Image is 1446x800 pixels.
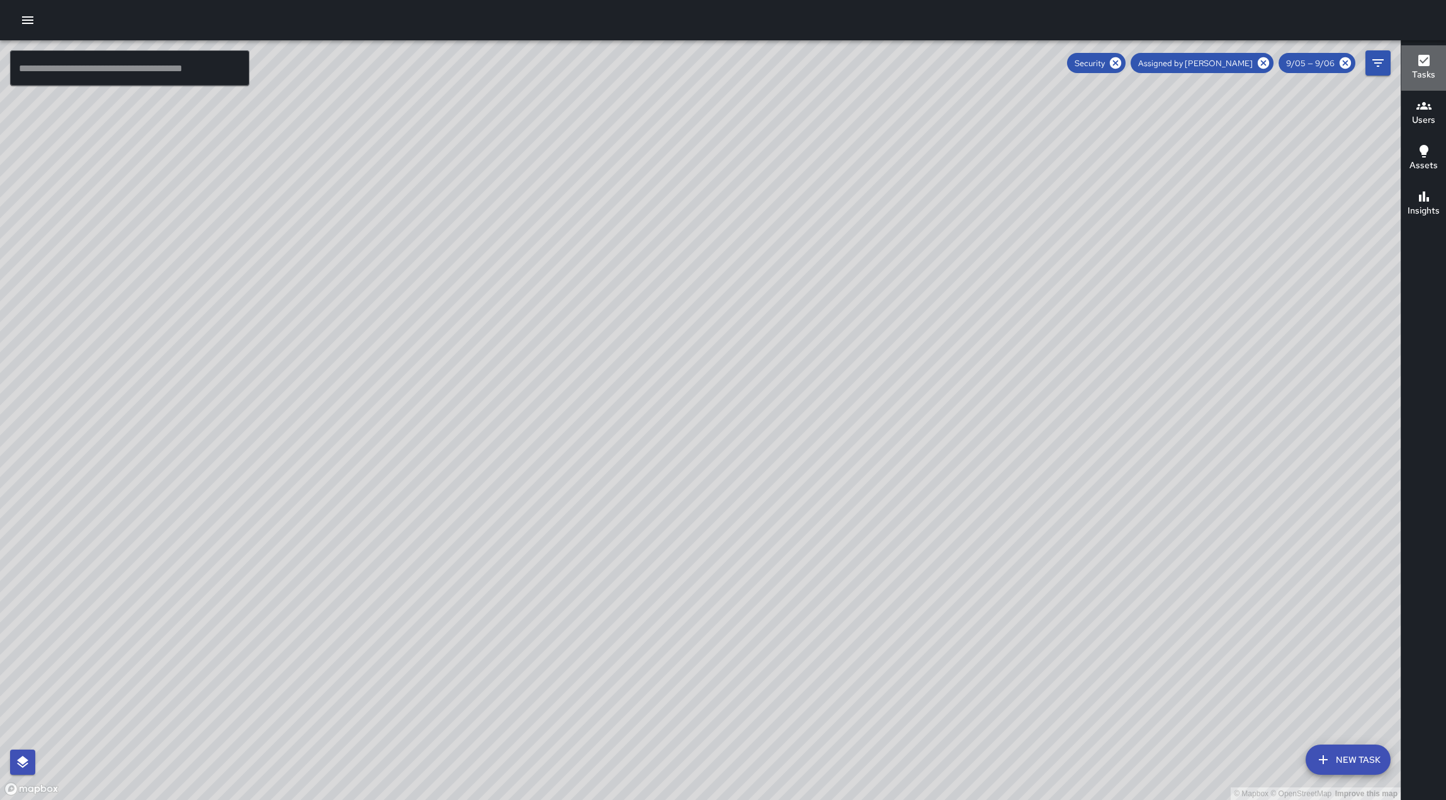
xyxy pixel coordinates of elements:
[1401,91,1446,136] button: Users
[1067,53,1126,73] div: Security
[1279,53,1355,73] div: 9/05 — 9/06
[1401,181,1446,227] button: Insights
[1131,58,1260,69] span: Assigned by [PERSON_NAME]
[1412,68,1435,82] h6: Tasks
[1408,204,1440,218] h6: Insights
[1067,58,1112,69] span: Security
[1401,45,1446,91] button: Tasks
[1412,113,1435,127] h6: Users
[1365,50,1391,76] button: Filters
[1279,58,1342,69] span: 9/05 — 9/06
[1131,53,1274,73] div: Assigned by [PERSON_NAME]
[1306,745,1391,775] button: New Task
[1409,159,1438,173] h6: Assets
[1401,136,1446,181] button: Assets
